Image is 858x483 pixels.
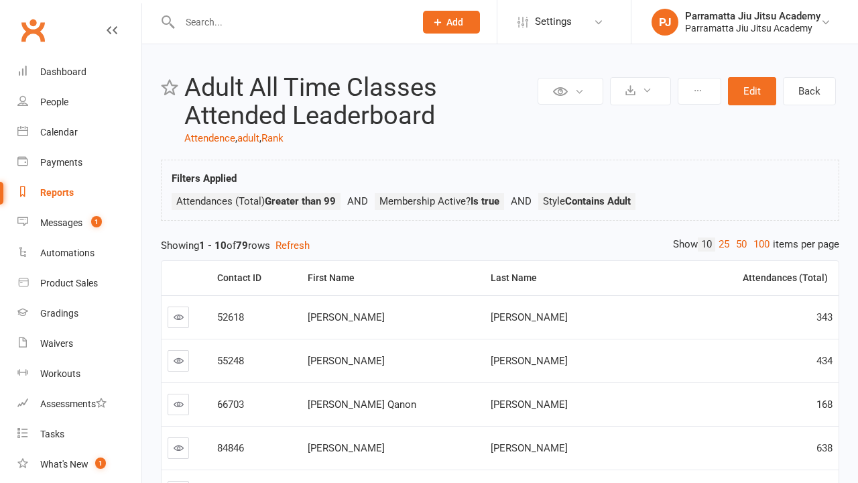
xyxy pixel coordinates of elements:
[217,273,291,283] div: Contact ID
[40,398,107,409] div: Assessments
[17,359,141,389] a: Workouts
[176,195,336,207] span: Attendances (Total)
[40,127,78,138] div: Calendar
[379,195,499,207] span: Membership Active?
[217,311,244,323] span: 52618
[17,57,141,87] a: Dashboard
[491,273,677,283] div: Last Name
[816,442,833,454] span: 638
[685,10,820,22] div: Parramatta Jiu Jitsu Academy
[17,178,141,208] a: Reports
[40,338,73,349] div: Waivers
[652,9,678,36] div: PJ
[17,419,141,449] a: Tasks
[236,239,248,252] strong: 79
[259,132,261,144] span: ,
[217,398,244,411] span: 66703
[199,239,227,252] strong: 1 - 10
[816,311,833,323] span: 343
[423,11,480,34] button: Add
[446,17,463,28] span: Add
[184,132,235,144] a: Attendence
[17,268,141,299] a: Product Sales
[17,329,141,359] a: Waivers
[535,7,572,37] span: Settings
[16,13,50,47] a: Clubworx
[673,237,839,252] div: Show items per page
[40,187,74,198] div: Reports
[40,217,82,228] div: Messages
[308,442,385,454] span: [PERSON_NAME]
[40,368,80,379] div: Workouts
[95,458,106,469] span: 1
[40,66,86,77] div: Dashboard
[308,273,475,283] div: First Name
[565,195,631,207] strong: Contains Adult
[17,389,141,419] a: Assessments
[17,299,141,329] a: Gradings
[715,237,733,252] a: 25
[217,355,244,367] span: 55248
[783,77,836,105] a: Back
[17,87,141,117] a: People
[491,442,568,454] span: [PERSON_NAME]
[172,172,237,184] strong: Filters Applied
[750,237,773,252] a: 100
[17,148,141,178] a: Payments
[237,132,259,144] a: adult
[40,429,64,439] div: Tasks
[816,398,833,411] span: 168
[471,195,499,207] strong: Is true
[491,311,568,323] span: [PERSON_NAME]
[40,308,78,319] div: Gradings
[275,237,310,254] button: Refresh
[694,273,828,283] div: Attendances (Total)
[17,208,141,238] a: Messages 1
[176,13,406,32] input: Search...
[261,132,284,144] a: Rank
[217,442,244,454] span: 84846
[733,237,750,252] a: 50
[685,22,820,34] div: Parramatta Jiu Jitsu Academy
[40,248,95,258] div: Automations
[308,398,416,411] span: [PERSON_NAME] Qanon
[40,278,98,288] div: Product Sales
[40,459,88,470] div: What's New
[184,74,534,130] h2: Adult All Time Classes Attended Leaderboard
[491,355,568,367] span: [PERSON_NAME]
[40,97,68,107] div: People
[265,195,336,207] strong: Greater than 99
[17,238,141,268] a: Automations
[491,398,568,411] span: [PERSON_NAME]
[235,132,237,144] span: ,
[816,355,833,367] span: 434
[17,449,141,480] a: What's New1
[308,355,385,367] span: [PERSON_NAME]
[308,311,385,323] span: [PERSON_NAME]
[17,117,141,148] a: Calendar
[40,157,82,168] div: Payments
[161,237,839,254] div: Showing of rows
[698,237,715,252] a: 10
[543,195,631,207] span: Style
[728,77,776,105] button: Edit
[91,216,102,227] span: 1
